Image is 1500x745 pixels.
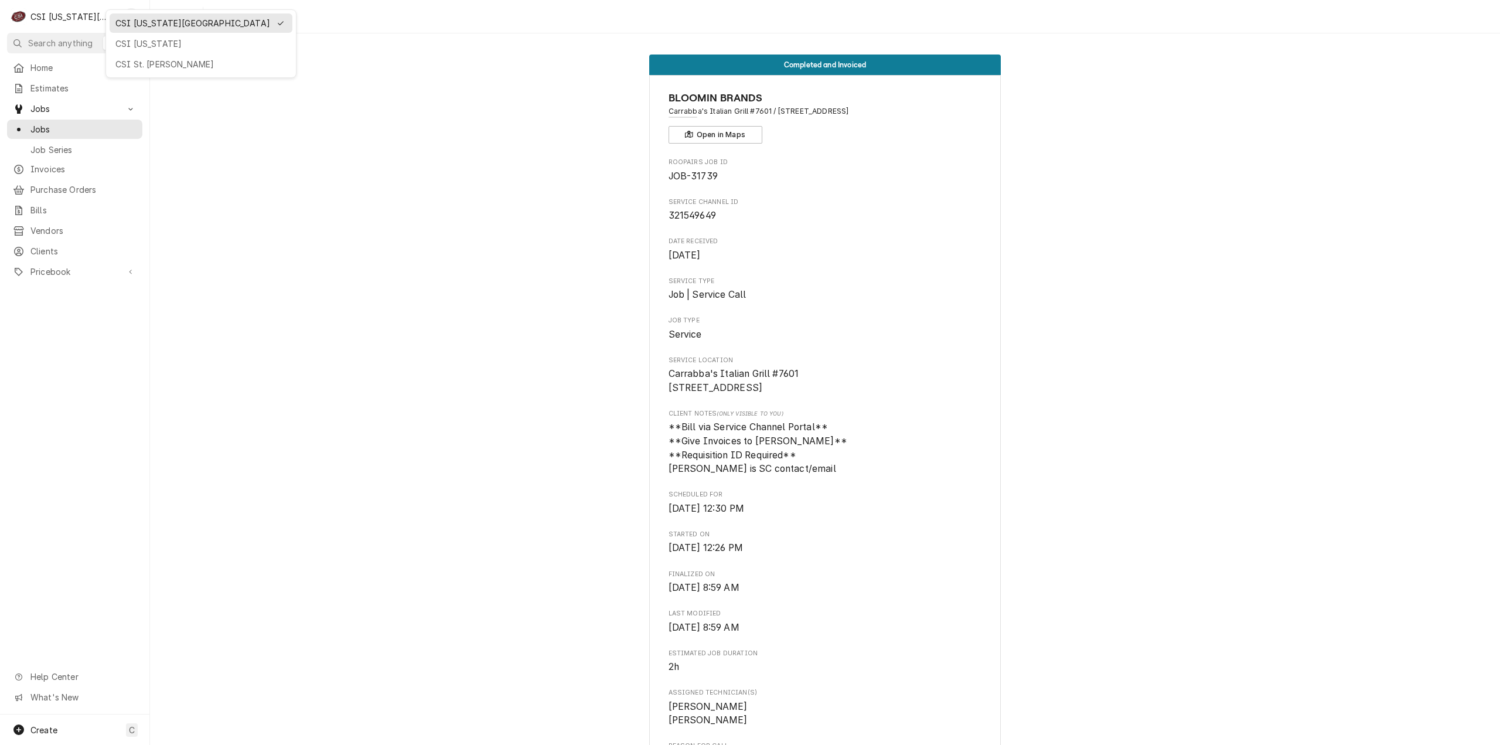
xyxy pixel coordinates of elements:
span: Job Series [30,144,137,156]
span: Jobs [30,123,137,135]
div: CSI St. [PERSON_NAME] [115,58,287,70]
a: Go to Jobs [7,120,142,139]
div: CSI [US_STATE][GEOGRAPHIC_DATA] [115,17,270,29]
div: CSI [US_STATE] [115,38,287,50]
a: Go to Job Series [7,140,142,159]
